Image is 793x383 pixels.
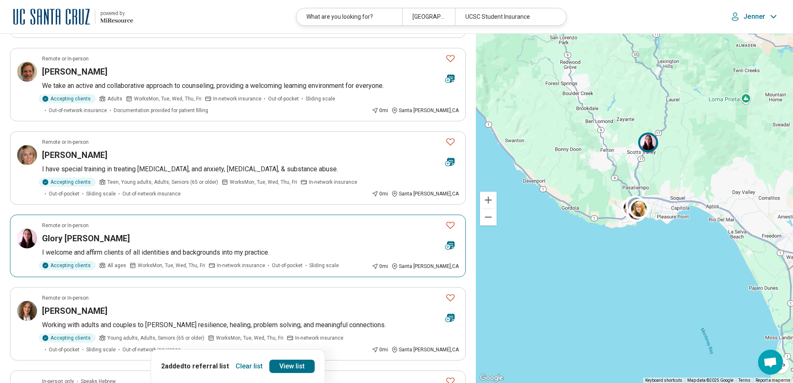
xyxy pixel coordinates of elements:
button: Favorite [442,133,459,150]
span: Out-of-pocket [49,190,80,198]
span: Adults [107,95,122,103]
p: We take an active and collaborative approach to counseling, providing a welcoming learning enviro... [42,81,459,91]
span: In-network insurance [217,262,265,269]
span: Teen, Young adults, Adults, Seniors (65 or older) [107,178,218,186]
button: Favorite [442,217,459,234]
h3: [PERSON_NAME] [42,66,107,78]
p: Working with adults and couples to [PERSON_NAME] resilience, healing, problem solving, and meanin... [42,320,459,330]
span: Sliding scale [86,190,116,198]
div: 0 mi [372,346,388,353]
span: Young adults, Adults, Seniors (65 or older) [107,334,204,342]
div: Accepting clients [39,333,96,343]
span: Out-of-pocket [49,346,80,353]
p: Remote or In-person [42,138,89,146]
div: Open chat [758,350,783,375]
img: University of California at Santa Cruz [13,7,90,27]
span: Out-of-network insurance [122,346,181,353]
div: Accepting clients [39,94,96,103]
span: Works Mon, Tue, Wed, Thu, Fri [134,95,201,103]
button: Zoom out [480,209,497,225]
p: Remote or In-person [42,294,89,302]
p: Remote or In-person [42,55,89,63]
h3: Glory [PERSON_NAME] [42,233,130,244]
a: Terms (opens in new tab) [738,378,751,383]
div: Santa [PERSON_NAME] , CA [391,107,459,114]
div: UCSC Student Insurance [455,8,561,25]
a: View list [269,360,315,373]
div: Accepting clients [39,261,96,270]
span: Map data ©2025 Google [687,378,733,383]
span: Out-of-pocket [272,262,303,269]
span: Sliding scale [309,262,339,269]
span: Sliding scale [306,95,335,103]
p: I welcome and affirm clients of all identities and backgrounds into my practice. [42,248,459,258]
div: Santa [PERSON_NAME] , CA [391,263,459,270]
span: Out-of-network insurance [122,190,181,198]
button: Clear list [232,360,266,373]
div: powered by [100,10,133,17]
button: Favorite [442,289,459,306]
div: 0 mi [372,190,388,198]
a: University of California at Santa Cruzpowered by [13,7,133,27]
span: Documentation provided for patient filling [114,107,208,114]
button: Favorite [442,50,459,67]
span: Sliding scale [86,346,116,353]
div: 0 mi [372,263,388,270]
div: Santa [PERSON_NAME] , CA [391,190,459,198]
div: 0 mi [372,107,388,114]
div: What are you looking for? [296,8,402,25]
div: Accepting clients [39,178,96,187]
span: Out-of-pocket [268,95,299,103]
p: I have special training in treating [MEDICAL_DATA], and anxiety, [MEDICAL_DATA], & substance abuse. [42,164,459,174]
span: Works Mon, Tue, Wed, Thu, Fri [230,178,297,186]
a: Report a map error [756,378,791,383]
h3: [PERSON_NAME] [42,305,107,317]
span: In-network insurance [213,95,261,103]
button: Zoom in [480,192,497,208]
span: Out-of-network insurance [49,107,107,114]
div: Santa [PERSON_NAME] , CA [391,346,459,353]
p: Remote or In-person [42,222,89,229]
span: All ages [107,262,126,269]
div: [GEOGRAPHIC_DATA], [GEOGRAPHIC_DATA] [402,8,455,25]
span: Works Mon, Tue, Wed, Thu, Fri [216,334,283,342]
span: In-network insurance [295,334,343,342]
p: Jenner [743,13,765,21]
span: Works Mon, Tue, Wed, Thu, Fri [138,262,205,269]
span: to referral list [184,362,229,370]
span: In-network insurance [309,178,357,186]
p: 2 added [161,361,229,371]
h3: [PERSON_NAME] [42,149,107,161]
